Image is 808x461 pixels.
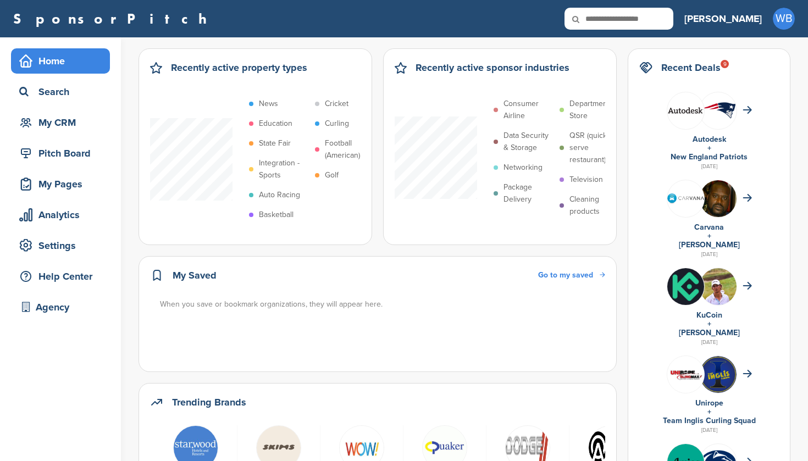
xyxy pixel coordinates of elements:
[259,189,300,201] p: Auto Racing
[11,295,110,320] a: Agency
[171,60,307,75] h2: Recently active property types
[325,137,375,162] p: Football (American)
[11,141,110,166] a: Pitch Board
[721,60,729,68] div: 9
[569,174,603,186] p: Television
[416,60,569,75] h2: Recently active sponsor industries
[325,118,349,130] p: Curling
[696,310,722,320] a: KuCoin
[684,11,762,26] h3: [PERSON_NAME]
[16,174,110,194] div: My Pages
[11,233,110,258] a: Settings
[695,398,723,408] a: Unirope
[160,298,606,310] div: When you save or bookmark organizations, they will appear here.
[173,268,217,283] h2: My Saved
[16,297,110,317] div: Agency
[569,98,620,122] p: Department Store
[661,60,721,75] h2: Recent Deals
[663,416,756,425] a: Team Inglis Curling Squad
[707,143,711,153] a: +
[538,270,593,280] span: Go to my saved
[679,328,740,337] a: [PERSON_NAME]
[671,152,748,162] a: New England Patriots
[16,113,110,132] div: My CRM
[569,130,620,166] p: QSR (quick serve restaurant)
[16,82,110,102] div: Search
[503,162,543,174] p: Networking
[538,269,605,281] a: Go to my saved
[16,51,110,71] div: Home
[773,8,795,30] span: WB
[707,231,711,241] a: +
[16,143,110,163] div: Pitch Board
[13,12,214,26] a: SponsorPitch
[639,162,779,171] div: [DATE]
[700,268,737,320] img: Open uri20141112 64162 1m4tozd?1415806781
[16,205,110,225] div: Analytics
[172,395,246,410] h2: Trending Brands
[259,209,294,221] p: Basketball
[259,98,278,110] p: News
[700,180,737,223] img: Shaquille o'neal in 2011 (cropped)
[503,98,554,122] p: Consumer Airline
[259,118,292,130] p: Education
[667,356,704,393] img: 308633180 592082202703760 345377490651361792 n
[700,356,737,393] img: Iga3kywp 400x400
[667,107,704,114] img: Data
[16,236,110,256] div: Settings
[325,98,348,110] p: Cricket
[639,425,779,435] div: [DATE]
[11,79,110,104] a: Search
[684,7,762,31] a: [PERSON_NAME]
[16,266,110,286] div: Help Center
[11,110,110,135] a: My CRM
[259,157,309,181] p: Integration - Sports
[503,181,554,205] p: Package Delivery
[325,169,339,181] p: Golf
[259,137,291,149] p: State Fair
[667,268,704,305] img: jmj71fb 400x400
[639,249,779,259] div: [DATE]
[679,240,740,249] a: [PERSON_NAME]
[694,223,724,232] a: Carvana
[700,102,737,119] img: Data?1415811651
[11,264,110,289] a: Help Center
[569,193,620,218] p: Cleaning products
[11,202,110,227] a: Analytics
[707,319,711,329] a: +
[639,337,779,347] div: [DATE]
[693,135,726,144] a: Autodesk
[11,48,110,74] a: Home
[503,130,554,154] p: Data Security & Storage
[707,407,711,416] a: +
[11,171,110,197] a: My Pages
[667,193,704,203] img: Carvana logo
